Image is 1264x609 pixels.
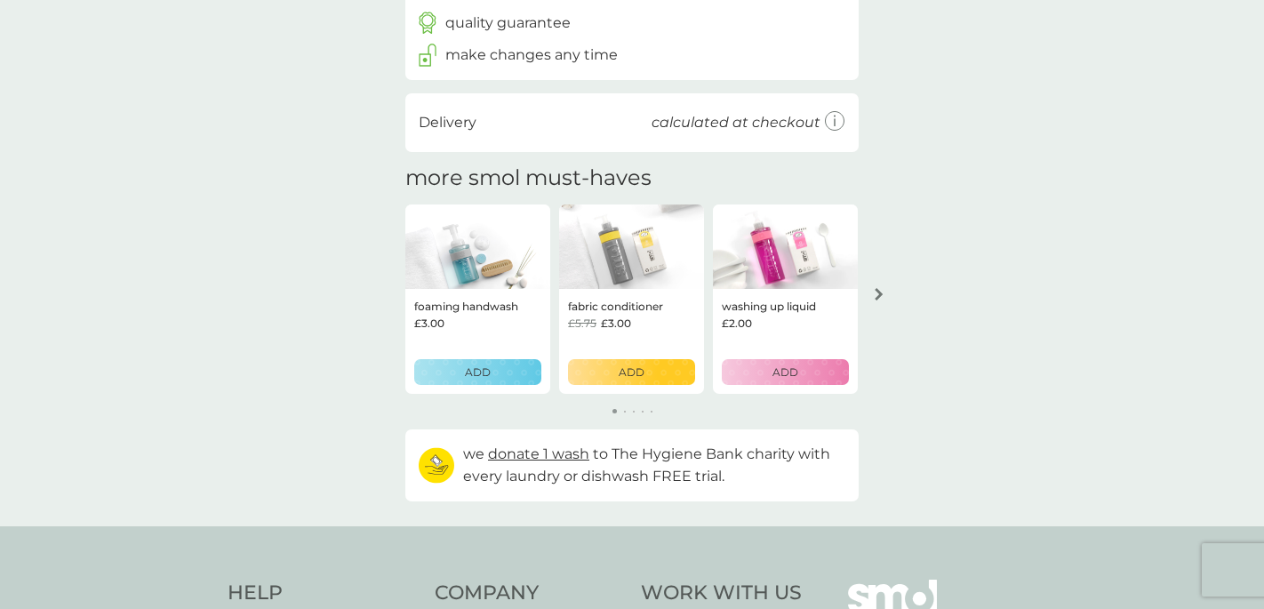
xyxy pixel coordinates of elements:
[722,298,816,315] p: washing up liquid
[568,359,695,385] button: ADD
[228,580,417,607] h4: Help
[722,315,752,332] span: £2.00
[772,364,798,381] p: ADD
[568,315,596,332] span: £5.75
[722,359,849,385] button: ADD
[419,111,476,134] p: Delivery
[465,364,491,381] p: ADD
[414,315,444,332] span: £3.00
[445,12,571,35] p: quality guarantee
[405,165,652,191] h2: more smol must-haves
[414,298,518,315] p: foaming handwash
[641,580,802,607] h4: Work With Us
[619,364,644,381] p: ADD
[463,443,845,488] p: we to The Hygiene Bank charity with every laundry or dishwash FREE trial.
[414,359,541,385] button: ADD
[445,44,618,67] p: make changes any time
[488,445,589,462] span: donate 1 wash
[435,580,624,607] h4: Company
[568,298,663,315] p: fabric conditioner
[601,315,631,332] span: £3.00
[652,111,820,134] p: calculated at checkout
